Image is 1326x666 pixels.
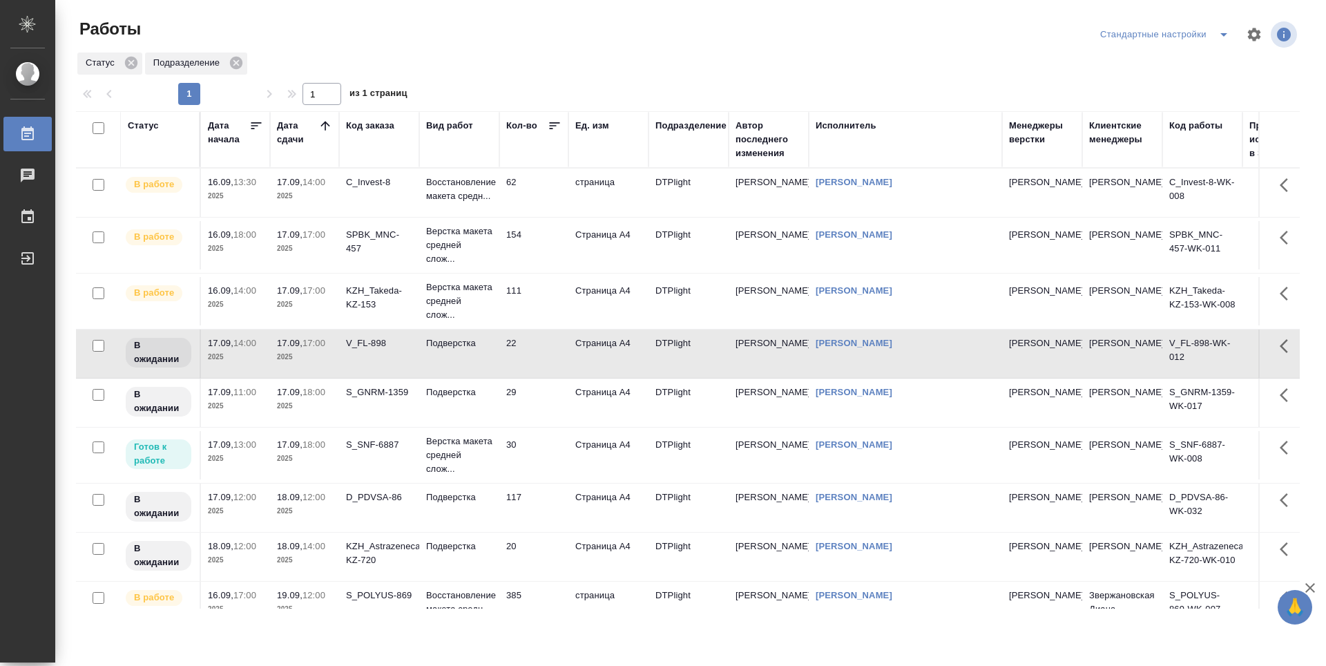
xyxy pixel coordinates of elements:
[233,387,256,397] p: 11:00
[124,589,193,607] div: Исполнитель выполняет работу
[648,277,729,325] td: DTPlight
[233,285,256,296] p: 14:00
[1009,386,1075,399] p: [PERSON_NAME]
[499,379,568,427] td: 29
[277,452,332,466] p: 2025
[499,582,568,630] td: 385
[575,119,609,133] div: Ед. изм
[277,350,332,364] p: 2025
[277,492,302,502] p: 18.09,
[426,280,492,322] p: Верстка макета средней слож...
[208,504,263,518] p: 2025
[277,387,302,397] p: 17.09,
[277,602,332,616] p: 2025
[1162,582,1242,630] td: S_POLYUS-869-WK-007
[302,338,325,348] p: 17:00
[1082,431,1162,479] td: [PERSON_NAME]
[1082,330,1162,378] td: [PERSON_NAME]
[729,484,809,532] td: [PERSON_NAME]
[648,431,729,479] td: DTPlight
[76,18,141,40] span: Работы
[426,386,492,399] p: Подверстка
[1162,379,1242,427] td: S_GNRM-1359-WK-017
[153,56,224,70] p: Подразделение
[277,242,332,256] p: 2025
[1271,379,1305,412] button: Здесь прячутся важные кнопки
[124,228,193,247] div: Исполнитель выполняет работу
[208,602,263,616] p: 2025
[208,285,233,296] p: 16.09,
[729,582,809,630] td: [PERSON_NAME]
[1271,582,1305,615] button: Здесь прячутся важные кнопки
[1089,119,1155,146] div: Клиентские менеджеры
[124,175,193,194] div: Исполнитель выполняет работу
[1162,330,1242,378] td: V_FL-898-WK-012
[816,541,892,551] a: [PERSON_NAME]
[1009,228,1075,242] p: [PERSON_NAME]
[426,540,492,553] p: Подверстка
[124,540,193,572] div: Исполнитель назначен, приступать к работе пока рано
[648,169,729,217] td: DTPlight
[729,330,809,378] td: [PERSON_NAME]
[568,431,648,479] td: Страница А4
[346,491,412,504] div: D_PDVSA-86
[568,582,648,630] td: страница
[134,493,183,520] p: В ожидании
[1097,23,1238,46] div: split button
[277,229,302,240] p: 17.09,
[277,399,332,413] p: 2025
[233,229,256,240] p: 18:00
[302,492,325,502] p: 12:00
[208,553,263,567] p: 2025
[1009,336,1075,350] p: [PERSON_NAME]
[208,439,233,450] p: 17.09,
[816,387,892,397] a: [PERSON_NAME]
[208,399,263,413] p: 2025
[277,338,302,348] p: 17.09,
[346,284,412,312] div: KZH_Takeda-KZ-153
[134,542,183,569] p: В ожидании
[134,591,174,605] p: В работе
[1271,330,1305,363] button: Здесь прячутся важные кнопки
[648,582,729,630] td: DTPlight
[277,298,332,312] p: 2025
[499,221,568,269] td: 154
[208,492,233,502] p: 17.09,
[816,338,892,348] a: [PERSON_NAME]
[1082,533,1162,581] td: [PERSON_NAME]
[1271,484,1305,517] button: Здесь прячутся важные кнопки
[277,504,332,518] p: 2025
[1009,284,1075,298] p: [PERSON_NAME]
[1082,277,1162,325] td: [PERSON_NAME]
[568,277,648,325] td: Страница А4
[729,277,809,325] td: [PERSON_NAME]
[134,339,183,366] p: В ожидании
[77,53,142,75] div: Статус
[499,431,568,479] td: 30
[1271,277,1305,310] button: Здесь прячутся важные кнопки
[124,438,193,470] div: Исполнитель может приступить к работе
[568,169,648,217] td: страница
[499,169,568,217] td: 62
[816,177,892,187] a: [PERSON_NAME]
[1162,431,1242,479] td: S_SNF-6887-WK-008
[208,177,233,187] p: 16.09,
[208,229,233,240] p: 16.09,
[648,533,729,581] td: DTPlight
[1082,484,1162,532] td: [PERSON_NAME]
[816,119,876,133] div: Исполнитель
[1283,593,1307,622] span: 🙏
[349,85,407,105] span: из 1 страниц
[1162,221,1242,269] td: SPBK_MNC-457-WK-011
[1009,540,1075,553] p: [PERSON_NAME]
[729,379,809,427] td: [PERSON_NAME]
[134,388,183,415] p: В ожидании
[208,298,263,312] p: 2025
[816,590,892,600] a: [PERSON_NAME]
[1082,379,1162,427] td: [PERSON_NAME]
[277,541,302,551] p: 18.09,
[426,491,492,504] p: Подверстка
[86,56,119,70] p: Статус
[729,431,809,479] td: [PERSON_NAME]
[134,230,174,244] p: В работе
